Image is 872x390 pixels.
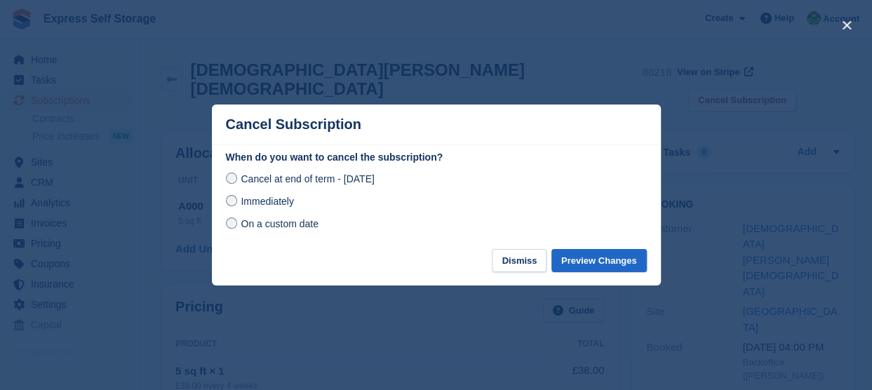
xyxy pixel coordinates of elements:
span: Immediately [241,196,293,207]
input: On a custom date [226,217,237,229]
button: Dismiss [492,249,546,272]
span: Cancel at end of term - [DATE] [241,173,374,184]
label: When do you want to cancel the subscription? [226,150,647,165]
p: Cancel Subscription [226,116,361,133]
button: Preview Changes [551,249,647,272]
span: On a custom date [241,218,318,229]
button: close [836,14,858,36]
input: Cancel at end of term - [DATE] [226,173,237,184]
input: Immediately [226,195,237,206]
